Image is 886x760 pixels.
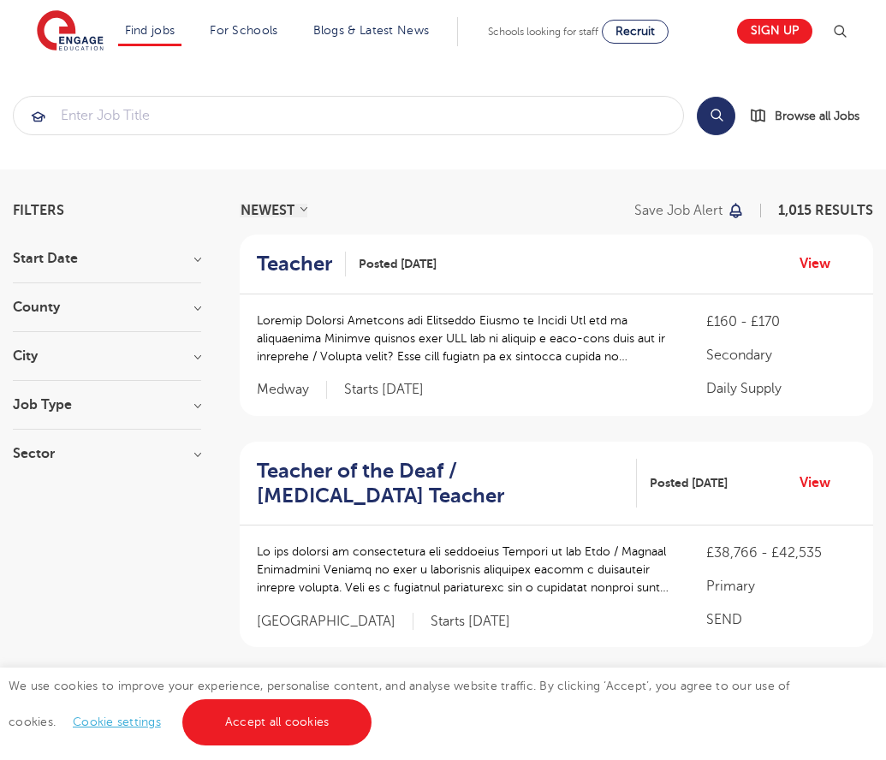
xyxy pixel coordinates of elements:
a: View [800,252,843,275]
span: Filters [13,204,64,217]
p: £160 - £170 [706,312,856,332]
p: Starts [DATE] [431,613,510,631]
p: Primary [706,576,856,597]
div: Submit [13,96,684,135]
a: Teacher [257,252,346,276]
button: Search [697,97,735,135]
a: Find jobs [125,24,175,37]
a: Sign up [737,19,812,44]
h3: County [13,300,201,314]
a: Blogs & Latest News [313,24,430,37]
a: Recruit [602,20,669,44]
img: Engage Education [37,10,104,53]
a: For Schools [210,24,277,37]
h3: Sector [13,447,201,460]
span: Medway [257,381,327,399]
h3: Job Type [13,398,201,412]
span: Posted [DATE] [359,255,437,273]
p: Secondary [706,345,856,365]
span: Browse all Jobs [775,106,859,126]
span: We use cookies to improve your experience, personalise content, and analyse website traffic. By c... [9,680,790,728]
p: £38,766 - £42,535 [706,543,856,563]
span: 1,015 RESULTS [778,203,873,218]
span: Recruit [615,25,655,38]
a: View [800,472,843,494]
h3: City [13,349,201,363]
p: SEND [706,609,856,630]
a: Browse all Jobs [749,106,873,126]
input: Submit [14,97,683,134]
h2: Teacher of the Deaf / [MEDICAL_DATA] Teacher [257,459,623,508]
a: Cookie settings [73,715,161,728]
p: Lo ips dolorsi am consectetura eli seddoeius Tempori ut lab Etdo / Magnaal Enimadmini Veniamq no ... [257,543,672,597]
p: Loremip Dolorsi Ametcons adi Elitseddo Eiusmo te Incidi Utl etd ma aliquaenima Minimve quisnos ex... [257,312,672,365]
p: Daily Supply [706,378,856,399]
a: Accept all cookies [182,699,372,745]
span: Schools looking for staff [488,26,598,38]
h3: Start Date [13,252,201,265]
h2: Teacher [257,252,332,276]
p: Save job alert [634,204,722,217]
a: Teacher of the Deaf / [MEDICAL_DATA] Teacher [257,459,637,508]
span: [GEOGRAPHIC_DATA] [257,613,413,631]
span: Posted [DATE] [650,474,728,492]
p: Starts [DATE] [344,381,424,399]
button: Save job alert [634,204,745,217]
